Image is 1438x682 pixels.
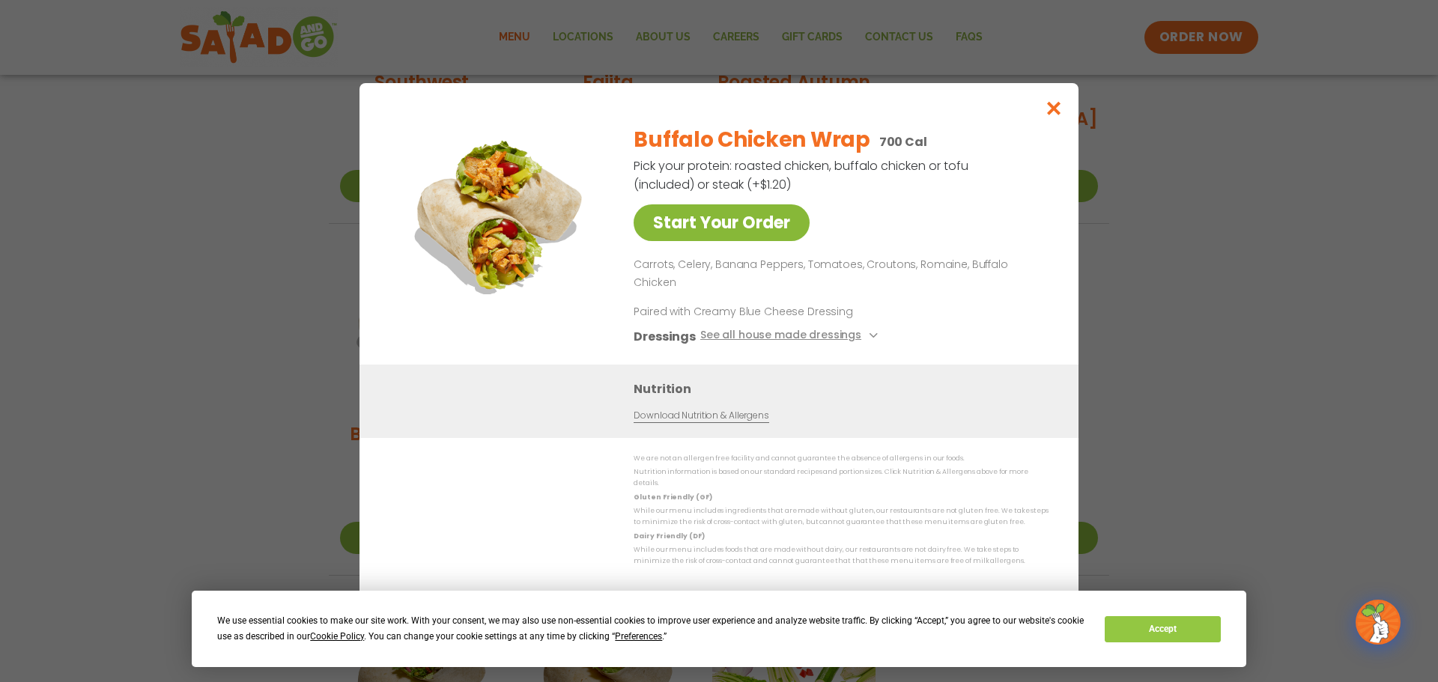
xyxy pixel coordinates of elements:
strong: Gluten Friendly (GF) [634,492,712,501]
span: Cookie Policy [310,631,364,642]
div: Cookie Consent Prompt [192,591,1246,667]
p: Nutrition information is based on our standard recipes and portion sizes. Click Nutrition & Aller... [634,466,1049,490]
p: Carrots, Celery, Banana Peppers, Tomatoes, Croutons, Romaine, Buffalo Chicken [634,256,1043,292]
img: Featured product photo for Buffalo Chicken Wrap [393,113,603,323]
span: Preferences [615,631,662,642]
p: We are not an allergen free facility and cannot guarantee the absence of allergens in our foods. [634,453,1049,464]
button: Close modal [1030,83,1078,133]
img: wpChatIcon [1357,601,1399,643]
h3: Dressings [634,326,696,345]
strong: Dairy Friendly (DF) [634,531,704,540]
div: We use essential cookies to make our site work. With your consent, we may also use non-essential ... [217,613,1087,645]
p: Paired with Creamy Blue Cheese Dressing [634,303,911,319]
p: 700 Cal [879,133,927,151]
p: Pick your protein: roasted chicken, buffalo chicken or tofu (included) or steak (+$1.20) [634,156,971,194]
h2: Buffalo Chicken Wrap [634,124,870,156]
button: See all house made dressings [700,326,882,345]
a: Download Nutrition & Allergens [634,408,768,422]
h3: Nutrition [634,379,1056,398]
a: Start Your Order [634,204,810,241]
p: While our menu includes foods that are made without dairy, our restaurants are not dairy free. We... [634,544,1049,567]
button: Accept [1105,616,1220,642]
p: While our menu includes ingredients that are made without gluten, our restaurants are not gluten ... [634,505,1049,529]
